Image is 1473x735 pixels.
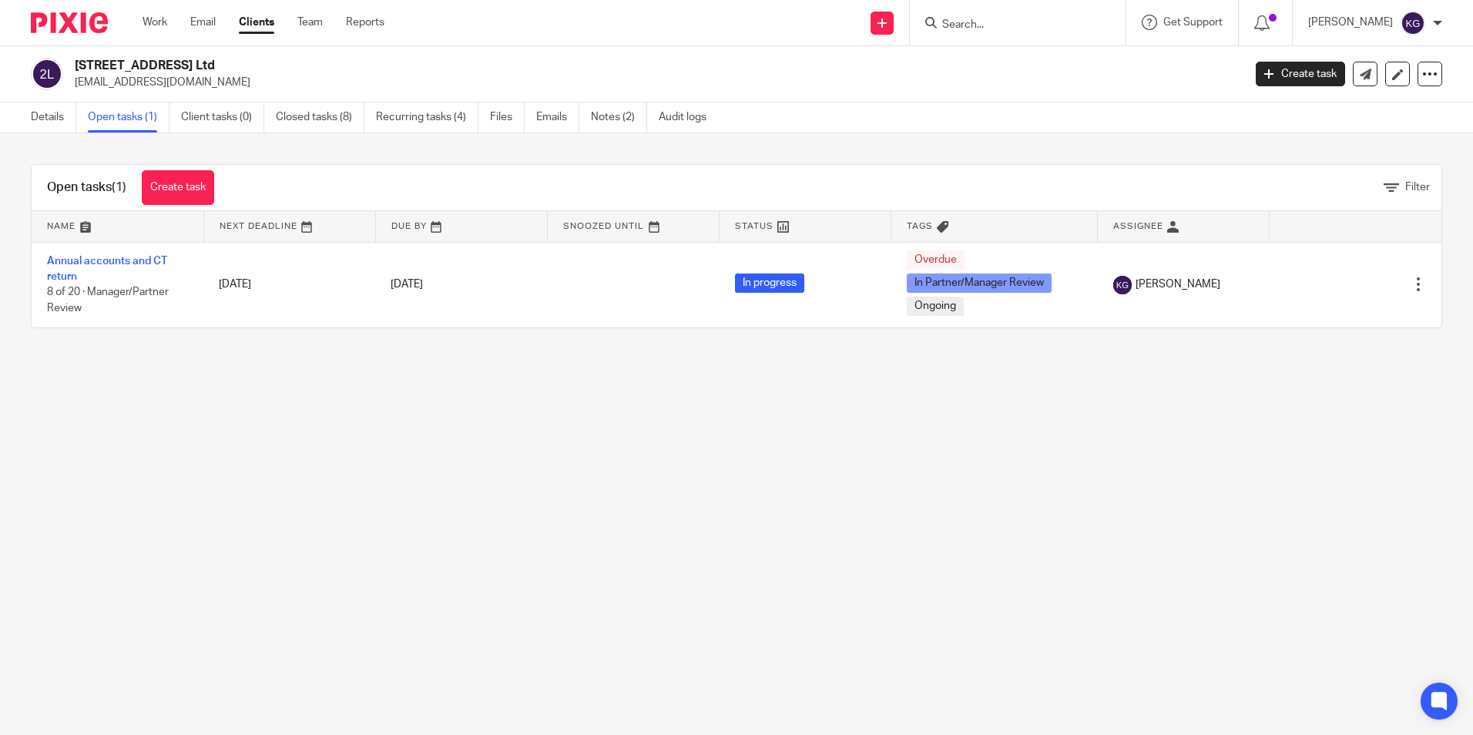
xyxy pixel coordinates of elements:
span: Ongoing [907,297,964,316]
h1: Open tasks [47,180,126,196]
a: Closed tasks (8) [276,102,364,133]
span: Snoozed Until [563,222,644,230]
img: svg%3E [1401,11,1425,35]
a: Open tasks (1) [88,102,169,133]
span: Filter [1405,182,1430,193]
td: [DATE] [203,242,375,327]
img: Pixie [31,12,108,33]
span: Tags [907,222,933,230]
span: 8 of 20 · Manager/Partner Review [47,287,169,314]
span: Get Support [1163,17,1223,28]
a: Files [490,102,525,133]
a: Audit logs [659,102,718,133]
a: Clients [239,15,274,30]
a: Details [31,102,76,133]
span: (1) [112,181,126,193]
a: Team [297,15,323,30]
img: svg%3E [31,58,63,90]
span: Overdue [907,250,965,270]
p: [PERSON_NAME] [1308,15,1393,30]
span: In Partner/Manager Review [907,274,1052,293]
span: Status [735,222,773,230]
span: [DATE] [391,279,423,290]
input: Search [941,18,1079,32]
a: Work [143,15,167,30]
a: Recurring tasks (4) [376,102,478,133]
a: Email [190,15,216,30]
a: Annual accounts and CT return [47,256,167,282]
h2: [STREET_ADDRESS] Ltd [75,58,1001,74]
p: [EMAIL_ADDRESS][DOMAIN_NAME] [75,75,1233,90]
a: Emails [536,102,579,133]
a: Create task [142,170,214,205]
a: Notes (2) [591,102,647,133]
span: [PERSON_NAME] [1136,277,1220,292]
a: Reports [346,15,384,30]
span: In progress [735,274,804,293]
img: svg%3E [1113,276,1132,294]
a: Create task [1256,62,1345,86]
a: Client tasks (0) [181,102,264,133]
